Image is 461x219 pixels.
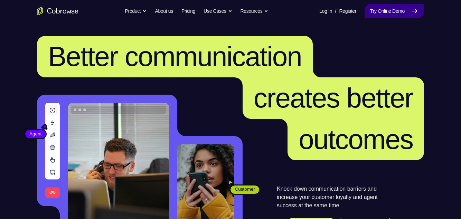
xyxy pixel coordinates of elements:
a: Go to the home page [37,7,78,15]
p: Knock down communication barriers and increase your customer loyalty and agent success at the sam... [277,185,390,210]
a: Log In [319,4,332,18]
span: Better communication [48,41,302,72]
a: Pricing [181,4,195,18]
a: About us [155,4,173,18]
a: Register [339,4,356,18]
span: / [335,7,336,15]
span: outcomes [299,124,413,155]
button: Use Cases [204,4,232,18]
button: Product [125,4,147,18]
a: Try Online Demo [365,4,424,18]
span: creates better [254,83,413,113]
button: Resources [241,4,269,18]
